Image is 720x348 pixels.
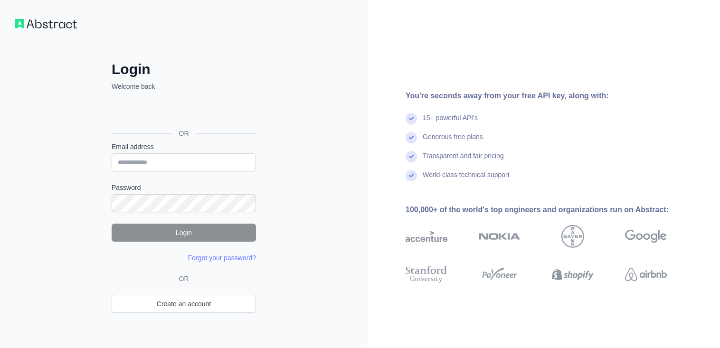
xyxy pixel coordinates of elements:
[406,90,697,102] div: You're seconds away from your free API key, along with:
[625,264,667,285] img: airbnb
[406,170,417,181] img: check mark
[625,225,667,248] img: google
[112,183,256,192] label: Password
[406,151,417,162] img: check mark
[552,264,594,285] img: shopify
[406,225,447,248] img: accenture
[406,264,447,285] img: stanford university
[423,113,478,132] div: 15+ powerful API's
[406,132,417,143] img: check mark
[423,151,504,170] div: Transparent and fair pricing
[112,82,256,91] p: Welcome back
[423,132,483,151] div: Generous free plans
[15,19,77,28] img: Workflow
[406,113,417,124] img: check mark
[112,61,256,78] h2: Login
[406,204,697,216] div: 100,000+ of the world's top engineers and organizations run on Abstract:
[561,225,584,248] img: bayer
[107,102,259,122] iframe: Sign in with Google Button
[112,224,256,242] button: Login
[171,129,197,138] span: OR
[112,142,256,151] label: Email address
[479,225,521,248] img: nokia
[423,170,510,189] div: World-class technical support
[479,264,521,285] img: payoneer
[175,274,193,283] span: OR
[112,295,256,313] a: Create an account
[188,254,256,262] a: Forgot your password?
